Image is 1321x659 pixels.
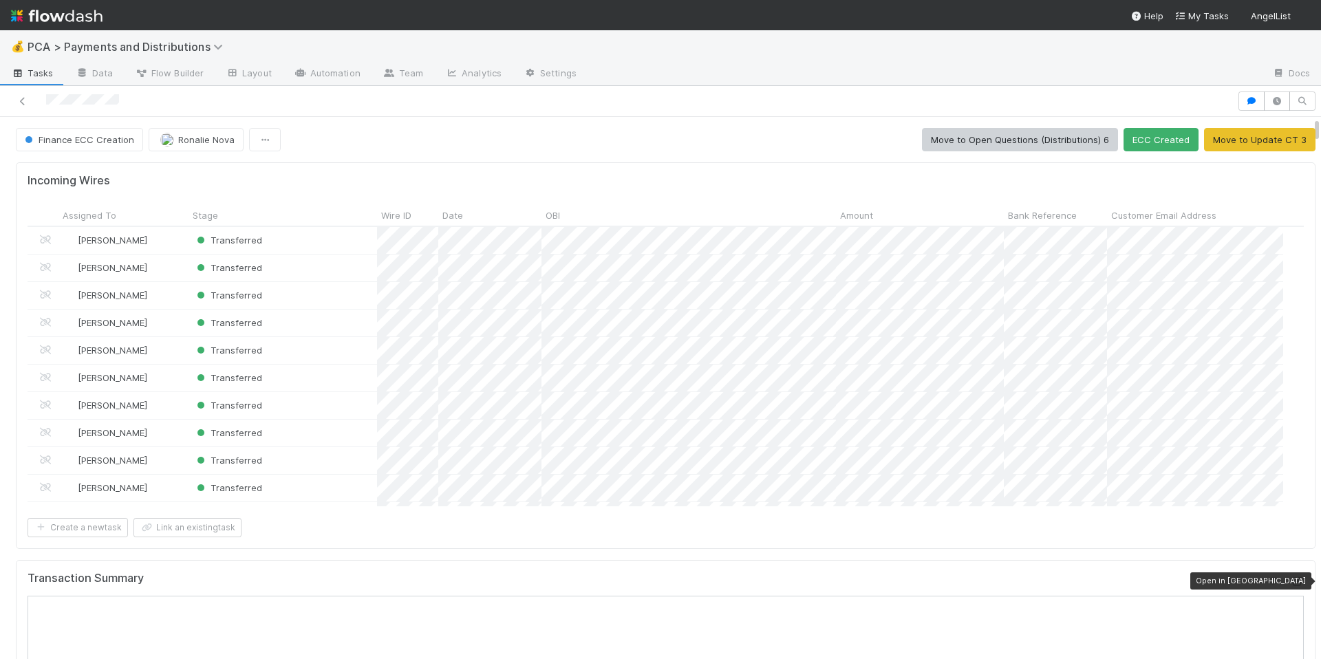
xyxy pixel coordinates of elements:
span: Transferred [194,345,262,356]
img: avatar_705b8750-32ac-4031-bf5f-ad93a4909bc8.png [65,290,76,301]
span: OBI [546,208,560,222]
a: Layout [215,63,283,85]
a: Flow Builder [124,63,215,85]
a: Team [372,63,434,85]
span: Transferred [194,235,262,246]
div: Transferred [194,316,262,329]
div: Transferred [194,233,262,247]
span: Transferred [194,482,262,493]
div: [PERSON_NAME] [64,343,147,357]
span: Transferred [194,400,262,411]
button: Create a newtask [28,518,128,537]
span: Bank Reference [1008,208,1077,222]
span: [PERSON_NAME] [78,262,147,273]
span: [PERSON_NAME] [78,345,147,356]
img: avatar_705b8750-32ac-4031-bf5f-ad93a4909bc8.png [65,455,76,466]
span: Date [442,208,463,222]
div: [PERSON_NAME] [64,288,147,302]
span: Assigned To [63,208,116,222]
img: avatar_705b8750-32ac-4031-bf5f-ad93a4909bc8.png [65,372,76,383]
div: Transferred [194,288,262,302]
a: Automation [283,63,372,85]
button: Link an existingtask [133,518,241,537]
div: Help [1130,9,1163,23]
span: Amount [840,208,873,222]
span: Transferred [194,372,262,383]
h5: Transaction Summary [28,572,144,585]
span: [PERSON_NAME] [78,372,147,383]
span: [PERSON_NAME] [78,317,147,328]
div: Transferred [194,398,262,412]
h5: Incoming Wires [28,174,110,188]
div: [PERSON_NAME] [64,233,147,247]
div: Transferred [194,481,262,495]
div: [PERSON_NAME] [64,398,147,412]
div: [PERSON_NAME] [64,453,147,467]
span: PCA > Payments and Distributions [28,40,230,54]
span: Tasks [11,66,54,80]
span: Stage [193,208,218,222]
span: [PERSON_NAME] [78,290,147,301]
img: logo-inverted-e16ddd16eac7371096b0.svg [11,4,103,28]
span: AngelList [1251,10,1291,21]
a: Settings [513,63,588,85]
button: Finance ECC Creation [16,128,143,151]
div: Transferred [194,426,262,440]
div: Transferred [194,371,262,385]
span: Customer Email Address [1111,208,1216,222]
span: Flow Builder [135,66,204,80]
span: Transferred [194,455,262,466]
span: [PERSON_NAME] [78,427,147,438]
button: Move to Update CT 3 [1204,128,1315,151]
img: avatar_705b8750-32ac-4031-bf5f-ad93a4909bc8.png [65,345,76,356]
img: avatar_705b8750-32ac-4031-bf5f-ad93a4909bc8.png [65,482,76,493]
span: [PERSON_NAME] [78,455,147,466]
img: avatar_705b8750-32ac-4031-bf5f-ad93a4909bc8.png [65,235,76,246]
div: [PERSON_NAME] [64,371,147,385]
span: [PERSON_NAME] [78,235,147,246]
div: Transferred [194,343,262,357]
span: Wire ID [381,208,411,222]
button: Move to Open Questions (Distributions) 6 [922,128,1118,151]
span: My Tasks [1174,10,1229,21]
div: [PERSON_NAME] [64,426,147,440]
span: [PERSON_NAME] [78,482,147,493]
span: Ronalie Nova [178,134,235,145]
span: Transferred [194,317,262,328]
span: [PERSON_NAME] [78,400,147,411]
img: avatar_705b8750-32ac-4031-bf5f-ad93a4909bc8.png [65,262,76,273]
a: Analytics [434,63,513,85]
span: Finance ECC Creation [22,134,134,145]
span: Transferred [194,262,262,273]
a: Docs [1261,63,1321,85]
span: Transferred [194,290,262,301]
img: avatar_705b8750-32ac-4031-bf5f-ad93a4909bc8.png [65,427,76,438]
img: avatar_0d9988fd-9a15-4cc7-ad96-88feab9e0fa9.png [160,133,174,147]
div: Transferred [194,453,262,467]
div: [PERSON_NAME] [64,481,147,495]
button: Ronalie Nova [149,128,244,151]
div: Transferred [194,261,262,274]
span: 💰 [11,41,25,52]
button: ECC Created [1124,128,1199,151]
a: My Tasks [1174,9,1229,23]
div: [PERSON_NAME] [64,316,147,329]
div: [PERSON_NAME] [64,261,147,274]
img: avatar_705b8750-32ac-4031-bf5f-ad93a4909bc8.png [65,317,76,328]
a: Data [65,63,124,85]
span: Transferred [194,427,262,438]
img: avatar_a2d05fec-0a57-4266-8476-74cda3464b0e.png [1296,10,1310,23]
img: avatar_705b8750-32ac-4031-bf5f-ad93a4909bc8.png [65,400,76,411]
